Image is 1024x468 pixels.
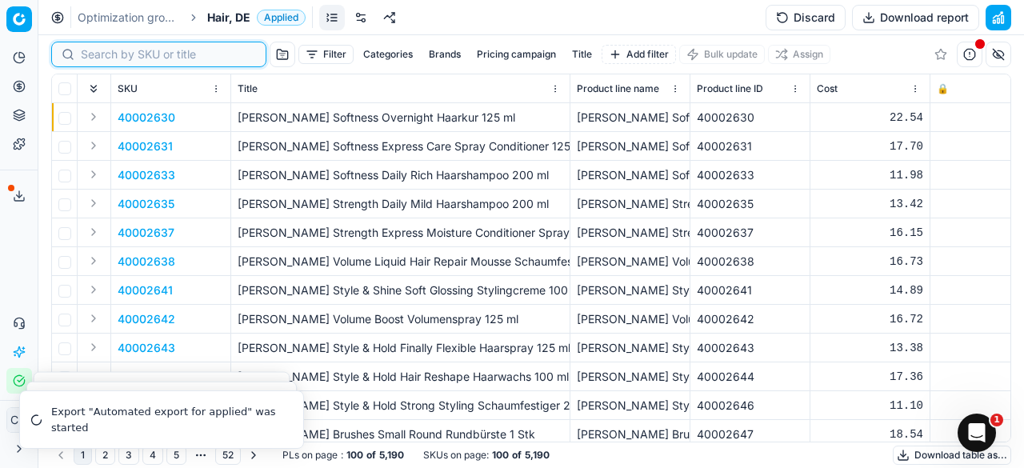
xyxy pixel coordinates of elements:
[298,45,354,64] button: Filter
[937,82,949,95] span: 🔒
[215,446,241,465] button: 52
[238,225,563,241] p: [PERSON_NAME] Strength Express Moisture Conditioner Spray Haarkur 125 ml
[697,82,763,95] span: Product line ID
[238,138,563,154] p: [PERSON_NAME] Softness Express Care Spray Conditioner 125 ml
[84,280,103,299] button: Expand
[577,426,683,442] div: [PERSON_NAME] Brushes Small Round Rundbürste 1 Stk
[84,194,103,213] button: Expand
[817,426,923,442] div: 18.54
[238,340,563,356] p: [PERSON_NAME] Style & Hold Finally Flexible Haarspray 125 ml
[51,404,284,435] div: Export "Automated export for applied" was started
[566,45,598,64] button: Title
[990,414,1003,426] span: 1
[238,369,563,385] p: [PERSON_NAME] Style & Hold Hair Reshape Haarwachs 100 ml
[817,282,923,298] div: 14.89
[84,309,103,328] button: Expand
[118,167,175,183] p: 40002633
[257,10,306,26] span: Applied
[84,366,103,386] button: Expand
[357,45,419,64] button: Categories
[525,449,550,462] strong: 5,190
[84,107,103,126] button: Expand
[577,311,683,327] div: [PERSON_NAME] Volume Boost Volumenspray 125 ml
[118,254,175,270] button: 40002638
[238,82,258,95] span: Title
[7,408,31,432] span: CM
[142,446,163,465] button: 4
[577,167,683,183] div: [PERSON_NAME] Softness Daily Rich Haarshampoo 200 ml
[492,449,509,462] strong: 100
[238,167,563,183] p: [PERSON_NAME] Softness Daily Rich Haarshampoo 200 ml
[51,444,263,466] nav: pagination
[78,10,306,26] nav: breadcrumb
[768,45,830,64] button: Assign
[84,251,103,270] button: Expand
[470,45,562,64] button: Pricing campaign
[282,449,404,462] div: :
[166,446,186,465] button: 5
[238,254,563,270] p: [PERSON_NAME] Volume Liquid Hair Repair Mousse Schaumfestiger 150 ml
[423,449,489,462] span: SKUs on page :
[697,426,803,442] div: 40002647
[81,46,256,62] input: Search by SKU or title
[817,196,923,212] div: 13.42
[577,369,683,385] div: [PERSON_NAME] Style & Hold Hair Reshape Haarwachs 100 ml
[84,79,103,98] button: Expand all
[577,225,683,241] div: [PERSON_NAME] Strength Express Moisture Conditioner Spray Haarkur 125 ml
[577,82,659,95] span: Product line name
[238,110,563,126] p: [PERSON_NAME] Softness Overnight Haarkur 125 ml
[817,225,923,241] div: 16.15
[238,426,563,442] p: [PERSON_NAME] Brushes Small Round Rundbürste 1 Stk
[346,449,363,462] strong: 100
[238,398,563,414] p: [PERSON_NAME] Style & Hold Strong Styling Schaumfestiger 200 ml
[697,196,803,212] div: 40002635
[958,414,996,452] iframe: Intercom live chat
[817,340,923,356] div: 13.38
[512,449,522,462] strong: of
[577,110,683,126] div: [PERSON_NAME] Softness Overnight Haarkur 125 ml
[697,138,803,154] div: 40002631
[817,138,923,154] div: 17.70
[282,449,338,462] span: PLs on page
[6,407,32,433] button: CM
[74,446,92,465] button: 1
[238,311,563,327] p: [PERSON_NAME] Volume Boost Volumenspray 125 ml
[118,196,174,212] button: 40002635
[577,196,683,212] div: [PERSON_NAME] Strength Daily Mild Haarshampoo 200 ml
[118,138,173,154] button: 40002631
[817,311,923,327] div: 16.72
[207,10,306,26] span: Hair, DEApplied
[51,446,70,465] button: Go to previous page
[852,5,979,30] button: Download report
[118,340,175,356] button: 40002643
[577,398,683,414] div: [PERSON_NAME] Style & Hold Strong Styling Schaumfestiger 200 ml
[577,282,683,298] div: [PERSON_NAME] Style & Shine Soft Glossing Stylingcreme 100 ml
[697,398,803,414] div: 40002646
[95,446,115,465] button: 2
[379,449,404,462] strong: 5,190
[697,369,803,385] div: 40002644
[679,45,765,64] button: Bulk update
[118,282,173,298] button: 40002641
[817,254,923,270] div: 16.73
[118,311,175,327] button: 40002642
[697,340,803,356] div: 40002643
[893,446,1011,465] button: Download table as...
[238,282,563,298] p: [PERSON_NAME] Style & Shine Soft Glossing Stylingcreme 100 ml
[817,110,923,126] div: 22.54
[766,5,846,30] button: Discard
[577,254,683,270] div: [PERSON_NAME] Volume Liquid Hair Repair Mousse Schaumfestiger 150 ml
[118,82,138,95] span: SKU
[84,136,103,155] button: Expand
[817,82,838,95] span: Cost
[697,282,803,298] div: 40002641
[577,340,683,356] div: [PERSON_NAME] Style & Hold Finally Flexible Haarspray 125 ml
[118,110,175,126] button: 40002630
[118,446,139,465] button: 3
